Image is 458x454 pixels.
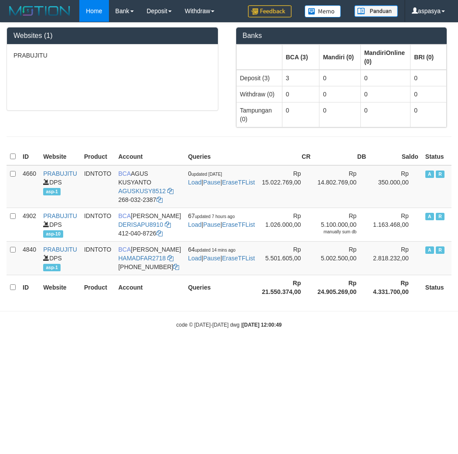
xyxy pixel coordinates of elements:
[436,213,444,220] span: Running
[243,32,441,40] h3: Banks
[319,70,361,86] td: 0
[188,170,255,186] span: | |
[236,86,282,102] td: Withdraw (0)
[282,44,319,70] th: Group: activate to sort column ascending
[425,171,434,178] span: Active
[118,221,163,228] a: DERISAPU8910
[19,241,40,275] td: 4840
[411,70,447,86] td: 0
[81,241,115,275] td: IDNTOTO
[422,148,451,165] th: Status
[115,275,184,300] th: Account
[188,179,201,186] a: Load
[81,275,115,300] th: Product
[19,148,40,165] th: ID
[19,165,40,208] td: 4660
[115,208,184,241] td: [PERSON_NAME] 412-040-8726
[314,275,370,300] th: Rp 24.905.269,00
[40,208,81,241] td: DPS
[360,102,410,127] td: 0
[242,322,282,328] strong: [DATE] 12:00:49
[167,188,173,195] a: Copy AGUSKUSY8512 to clipboard
[370,148,422,165] th: Saldo
[203,179,221,186] a: Pause
[258,208,314,241] td: Rp 1.026.000,00
[173,263,179,270] a: Copy 8692652125 to clipboard
[118,170,131,177] span: BCA
[282,102,319,127] td: 0
[43,230,63,238] span: asp-10
[115,165,184,208] td: AGUS KUSYANTO 268-032-2387
[258,275,314,300] th: Rp 21.550.374,00
[81,148,115,165] th: Product
[81,165,115,208] td: IDNTOTO
[436,171,444,178] span: Running
[115,148,184,165] th: Account
[236,102,282,127] td: Tampungan (0)
[191,172,222,177] span: updated [DATE]
[318,229,357,235] div: manually sum db
[184,148,258,165] th: Queries
[258,148,314,165] th: CR
[203,221,221,228] a: Pause
[360,86,410,102] td: 0
[222,179,255,186] a: EraseTFList
[370,241,422,275] td: Rp 2.818.232,00
[354,5,398,17] img: panduan.png
[319,102,361,127] td: 0
[370,165,422,208] td: Rp 350.000,00
[203,255,221,262] a: Pause
[176,322,282,328] small: code © [DATE]-[DATE] dwg |
[411,102,447,127] td: 0
[188,212,255,228] span: | |
[14,51,211,60] p: PRABUJITU
[195,248,235,253] span: updated 14 mins ago
[118,246,131,253] span: BCA
[7,4,73,17] img: MOTION_logo.png
[425,246,434,254] span: Active
[195,214,235,219] span: updated 7 hours ago
[14,32,211,40] h3: Websites (1)
[188,212,234,219] span: 67
[188,246,235,253] span: 64
[156,196,163,203] a: Copy 2680322387 to clipboard
[422,275,451,300] th: Status
[19,208,40,241] td: 4902
[43,170,77,177] a: PRABUJITU
[40,241,81,275] td: DPS
[236,70,282,86] td: Deposit (3)
[40,148,81,165] th: Website
[248,5,292,17] img: Feedback.jpg
[43,246,77,253] a: PRABUJITU
[43,264,61,271] span: asp-1
[282,86,319,102] td: 0
[436,246,444,254] span: Running
[40,275,81,300] th: Website
[411,86,447,102] td: 0
[156,230,163,237] a: Copy 4120408726 to clipboard
[184,275,258,300] th: Queries
[305,5,341,17] img: Button%20Memo.svg
[236,44,282,70] th: Group: activate to sort column ascending
[188,246,255,262] span: | |
[314,208,370,241] td: Rp 5.100.000,00
[370,208,422,241] td: Rp 1.163.468,00
[43,212,77,219] a: PRABUJITU
[314,148,370,165] th: DB
[81,208,115,241] td: IDNTOTO
[258,165,314,208] td: Rp 15.022.769,00
[314,241,370,275] td: Rp 5.002.500,00
[282,70,319,86] td: 3
[43,188,61,195] span: asp-1
[167,255,173,262] a: Copy HAMADFAR2718 to clipboard
[118,255,166,262] a: HAMADFAR2718
[118,188,166,195] a: AGUSKUSY8512
[319,44,361,70] th: Group: activate to sort column ascending
[360,44,410,70] th: Group: activate to sort column ascending
[188,170,222,177] span: 0
[258,241,314,275] td: Rp 5.501.605,00
[314,165,370,208] td: Rp 14.802.769,00
[19,275,40,300] th: ID
[319,86,361,102] td: 0
[188,221,201,228] a: Load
